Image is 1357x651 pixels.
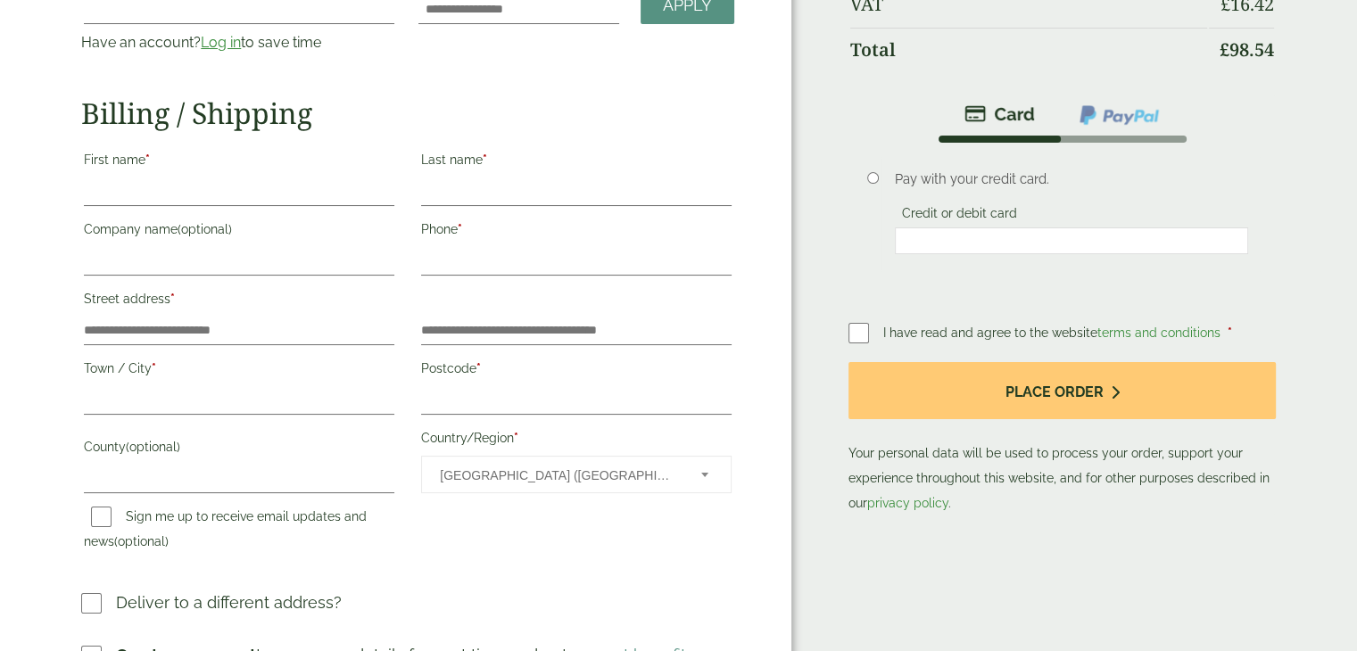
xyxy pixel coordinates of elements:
[1220,37,1229,62] span: £
[1228,325,1232,340] abbr: required
[152,361,156,375] abbr: required
[895,206,1024,226] label: Credit or debit card
[848,362,1276,420] button: Place order
[81,96,734,130] h2: Billing / Shipping
[883,325,1224,340] span: I have read and agree to the website
[895,169,1248,189] p: Pay with your credit card.
[201,34,241,51] a: Log in
[84,286,394,317] label: Street address
[91,507,112,527] input: Sign me up to receive email updates and news(optional)
[900,233,1243,249] iframe: Secure card payment input frame
[421,356,732,386] label: Postcode
[867,496,948,510] a: privacy policy
[850,28,1207,71] th: Total
[178,222,232,236] span: (optional)
[421,456,732,493] span: Country/Region
[421,217,732,247] label: Phone
[1078,103,1161,127] img: ppcp-gateway.png
[440,457,677,494] span: United Kingdom (UK)
[1220,37,1274,62] bdi: 98.54
[964,103,1035,125] img: stripe.png
[114,534,169,548] span: (optional)
[170,292,175,306] abbr: required
[84,217,394,247] label: Company name
[84,356,394,386] label: Town / City
[421,147,732,177] label: Last name
[848,362,1276,516] p: Your personal data will be used to process your order, support your experience throughout this we...
[145,152,150,167] abbr: required
[84,509,367,554] label: Sign me up to receive email updates and news
[476,361,481,375] abbr: required
[126,440,180,454] span: (optional)
[483,152,487,167] abbr: required
[1097,325,1220,340] a: terms and conditions
[458,222,462,236] abbr: required
[84,147,394,177] label: First name
[81,32,397,54] p: Have an account? to save time
[514,431,518,445] abbr: required
[84,434,394,465] label: County
[116,590,342,614] p: Deliver to a different address?
[421,425,732,456] label: Country/Region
